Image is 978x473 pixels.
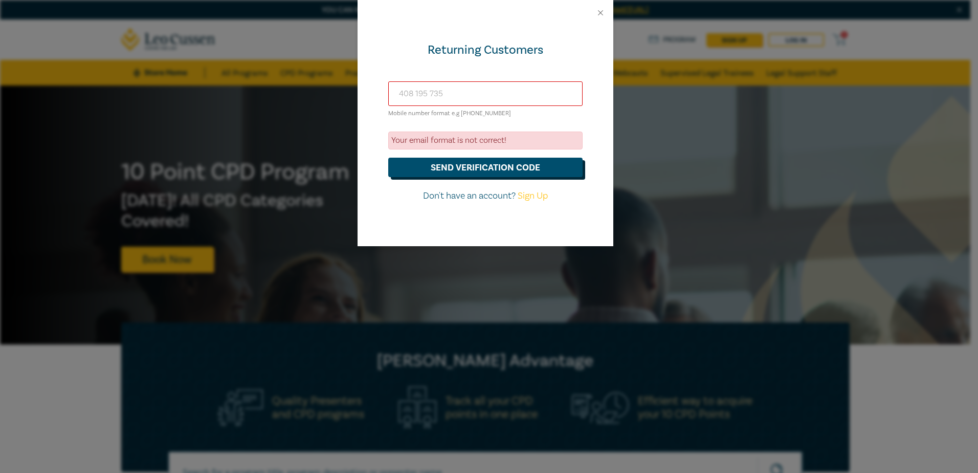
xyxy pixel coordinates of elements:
[596,8,605,17] button: Close
[518,190,548,202] a: Sign Up
[388,132,583,149] div: Your email format is not correct!
[388,42,583,58] div: Returning Customers
[388,81,583,106] input: Enter email or Mobile number
[388,189,583,203] p: Don't have an account?
[388,158,583,177] button: send verification code
[388,110,511,117] small: Mobile number format e.g [PHONE_NUMBER]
